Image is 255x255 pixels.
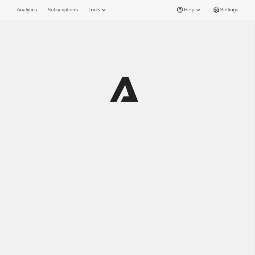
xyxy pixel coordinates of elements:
[84,5,112,15] button: Tools
[184,7,194,13] span: Help
[220,7,238,13] span: Settings
[172,5,206,15] button: Help
[17,7,37,13] span: Analytics
[47,7,78,13] span: Subscriptions
[43,5,82,15] button: Subscriptions
[88,7,100,13] span: Tools
[12,5,41,15] button: Analytics
[208,5,243,15] button: Settings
